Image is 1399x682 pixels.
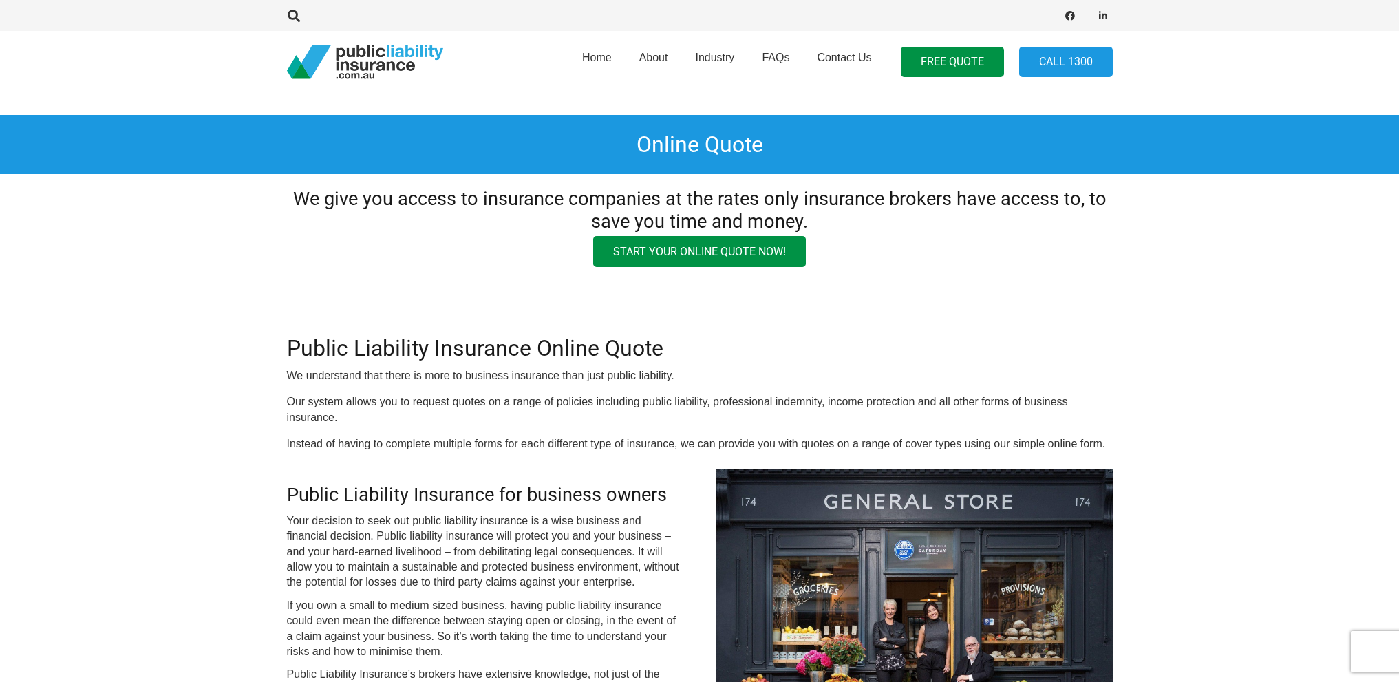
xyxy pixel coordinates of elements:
[287,599,676,657] span: If you own a small to medium sized business, having public liability insurance could even mean th...
[1060,6,1080,25] a: Facebook
[287,335,1113,361] h2: Public Liability Insurance Online Quote
[287,45,443,79] a: pli_logotransparent
[287,368,1113,383] p: We understand that there is more to business insurance than just public liability.
[748,27,803,97] a: FAQs
[281,10,308,22] a: Search
[287,515,679,588] span: Your decision to seek out public liability insurance is a wise business and financial decision. P...
[568,27,626,97] a: Home
[639,52,668,63] span: About
[582,52,612,63] span: Home
[287,484,683,507] h3: Public Liability Insurance for business owners
[287,436,1113,451] p: Instead of having to complete multiple forms for each different type of insurance, we can provide...
[593,236,806,267] a: Start your online quote now!
[695,52,734,63] span: Industry
[1019,47,1113,78] a: Call 1300
[1093,6,1113,25] a: LinkedIn
[817,52,871,63] span: Contact Us
[681,27,748,97] a: Industry
[275,188,1124,233] h3: We give you access to insurance companies at the rates only insurance brokers have access to, to ...
[287,394,1113,425] p: Our system allows you to request quotes on a range of policies including public liability, profes...
[803,27,885,97] a: Contact Us
[762,52,789,63] span: FAQs
[901,47,1004,78] a: FREE QUOTE
[626,27,682,97] a: About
